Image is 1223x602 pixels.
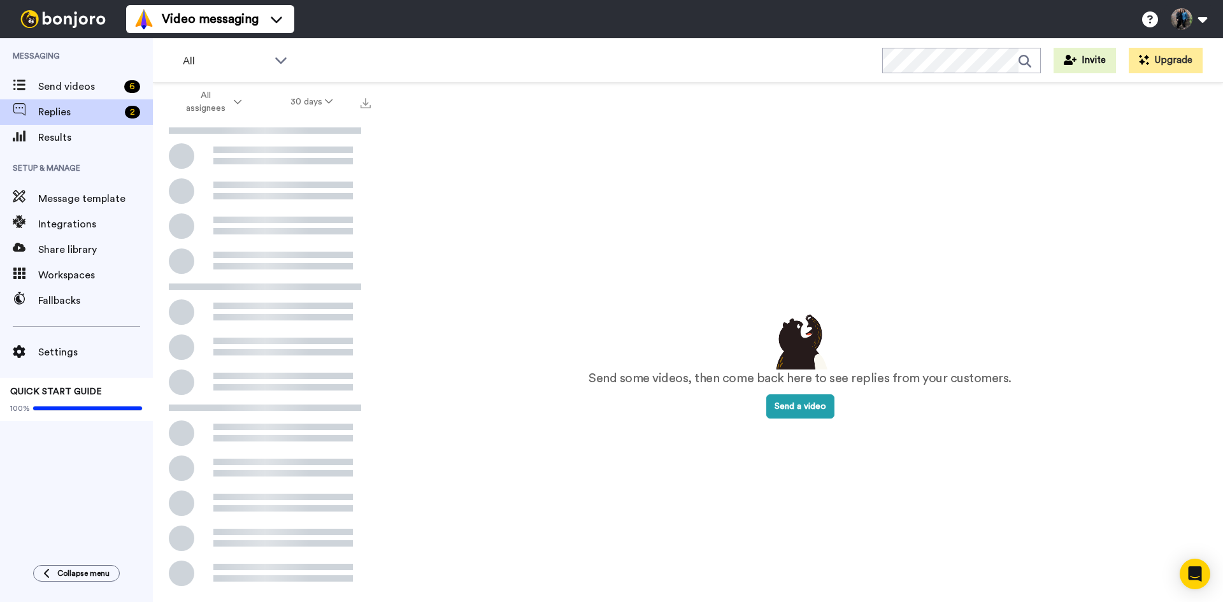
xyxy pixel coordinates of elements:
[162,10,259,28] span: Video messaging
[180,89,231,115] span: All assignees
[768,311,832,369] img: results-emptystates.png
[38,268,153,283] span: Workspaces
[766,394,834,419] button: Send a video
[38,191,153,206] span: Message template
[57,568,110,578] span: Collapse menu
[38,242,153,257] span: Share library
[183,54,268,69] span: All
[766,402,834,411] a: Send a video
[38,345,153,360] span: Settings
[361,98,371,108] img: export.svg
[33,565,120,582] button: Collapse menu
[266,90,357,113] button: 30 days
[589,369,1012,388] p: Send some videos, then come back here to see replies from your customers.
[124,80,140,93] div: 6
[10,403,30,413] span: 100%
[38,79,119,94] span: Send videos
[38,104,120,120] span: Replies
[134,9,154,29] img: vm-color.svg
[1129,48,1203,73] button: Upgrade
[15,10,111,28] img: bj-logo-header-white.svg
[1180,559,1210,589] div: Open Intercom Messenger
[38,217,153,232] span: Integrations
[10,387,102,396] span: QUICK START GUIDE
[155,84,266,120] button: All assignees
[38,130,153,145] span: Results
[1054,48,1116,73] button: Invite
[125,106,140,118] div: 2
[38,293,153,308] span: Fallbacks
[357,92,375,111] button: Export all results that match these filters now.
